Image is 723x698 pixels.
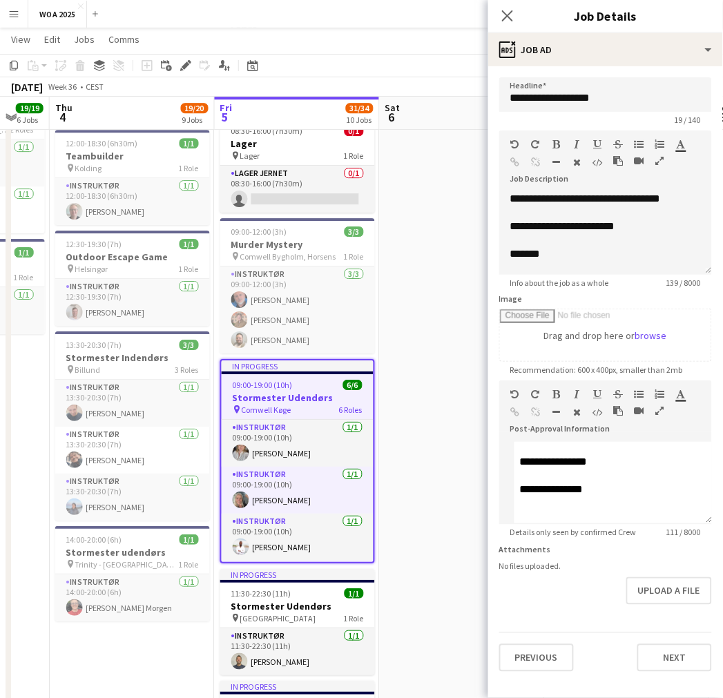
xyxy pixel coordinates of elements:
button: Upload a file [626,577,712,605]
h3: Lager [220,137,375,150]
span: Trinity - [GEOGRAPHIC_DATA] [75,559,179,570]
span: 14:00-20:00 (6h) [66,534,122,545]
h3: Teambuilder [55,150,210,162]
span: 09:00-12:00 (3h) [231,226,287,237]
span: [GEOGRAPHIC_DATA] [240,613,316,623]
span: Comms [108,33,139,46]
button: Underline [593,389,603,400]
button: Undo [510,389,520,400]
app-card-role: Instruktør1/112:00-18:30 (6h30m)[PERSON_NAME] [55,178,210,225]
app-card-role: Instruktør1/113:30-20:30 (7h)[PERSON_NAME] [55,474,210,521]
button: Clear Formatting [572,407,582,418]
app-job-card: In progress11:30-22:30 (11h)1/1Stormester Udendørs [GEOGRAPHIC_DATA]1 RoleInstruktør1/111:30-22:3... [220,569,375,675]
span: 12:30-19:30 (7h) [66,239,122,249]
button: Text Color [676,389,686,400]
span: Kolding [75,163,102,173]
span: 3/3 [345,226,364,237]
div: In progress [220,569,375,580]
span: 6/6 [343,380,363,390]
button: Bold [552,389,561,400]
div: In progress09:00-19:00 (10h)6/6Stormester Udendørs Comwell Køge6 RolesInstruktør1/109:00-19:00 (1... [220,359,375,563]
div: In progress [220,681,375,692]
span: Sat [385,101,401,114]
span: 19/20 [181,103,209,113]
app-job-card: In progress08:30-16:00 (7h30m)0/1Lager Lager1 RoleLager Jernet0/108:30-16:00 (7h30m) [220,106,375,213]
button: Ordered List [655,139,665,150]
span: 1/1 [180,239,199,249]
span: Comwell Bygholm, Horsens [240,251,336,262]
span: 1 Role [179,264,199,274]
app-card-role: Instruktør3/309:00-12:00 (3h)[PERSON_NAME][PERSON_NAME][PERSON_NAME] [220,266,375,353]
app-job-card: 14:00-20:00 (6h)1/1Stormester udendørs Trinity - [GEOGRAPHIC_DATA]1 RoleInstruktør1/114:00-20:00 ... [55,526,210,621]
span: View [11,33,30,46]
span: 1 Role [344,251,364,262]
app-card-role: Instruktør1/109:00-19:00 (10h)[PERSON_NAME] [222,514,374,561]
span: Week 36 [46,81,80,92]
app-job-card: 13:30-20:30 (7h)3/3Stormester Indendørs Billund3 RolesInstruktør1/113:30-20:30 (7h)[PERSON_NAME]I... [55,331,210,521]
button: Text Color [676,139,686,150]
app-card-role: Lager Jernet0/108:30-16:00 (7h30m) [220,166,375,213]
app-job-card: 12:00-18:30 (6h30m)1/1Teambuilder Kolding1 RoleInstruktør1/112:00-18:30 (6h30m)[PERSON_NAME] [55,130,210,225]
span: Helsingør [75,264,108,274]
app-job-card: 12:30-19:30 (7h)1/1Outdoor Escape Game Helsingør1 RoleInstruktør1/112:30-19:30 (7h)[PERSON_NAME] [55,231,210,326]
a: Comms [103,30,145,48]
button: Redo [531,389,541,400]
span: Info about the job as a whole [499,278,620,288]
button: Underline [593,139,603,150]
app-card-role: Instruktør1/109:00-19:00 (10h)[PERSON_NAME] [222,467,374,514]
h3: Stormester udendørs [55,546,210,559]
h3: Murder Mystery [220,238,375,251]
button: Fullscreen [655,155,665,166]
div: CEST [86,81,104,92]
h3: Job Details [488,7,723,25]
span: 3/3 [180,340,199,350]
span: 5 [218,109,233,125]
span: 1 Role [179,559,199,570]
button: Horizontal Line [552,157,561,168]
span: 4 [53,109,73,125]
button: Undo [510,139,520,150]
span: 1 Role [179,163,199,173]
span: 6 Roles [339,405,363,415]
button: Insert video [635,405,644,416]
span: 19/19 [16,103,44,113]
button: Horizontal Line [552,407,561,418]
app-card-role: Instruktør1/113:30-20:30 (7h)[PERSON_NAME] [55,380,210,427]
span: 19 / 140 [664,115,712,125]
app-job-card: 09:00-12:00 (3h)3/3Murder Mystery Comwell Bygholm, Horsens1 RoleInstruktør3/309:00-12:00 (3h)[PER... [220,218,375,353]
span: Fri [220,101,233,114]
span: 09:00-19:00 (10h) [233,380,293,390]
a: Edit [39,30,66,48]
label: Attachments [499,545,551,555]
span: 139 / 8000 [655,278,712,288]
span: 11:30-22:30 (11h) [231,588,291,599]
div: In progress [222,360,374,371]
span: Recommendation: 600 x 400px, smaller than 2mb [499,365,694,375]
span: 6 [383,109,401,125]
span: 1/1 [180,138,199,148]
span: 111 / 8000 [655,527,712,538]
span: 1/1 [15,247,34,258]
div: Job Ad [488,33,723,66]
a: Jobs [68,30,100,48]
app-card-role: Instruktør1/114:00-20:00 (6h)[PERSON_NAME] Morgen [55,574,210,621]
button: Italic [572,389,582,400]
span: 1/1 [180,534,199,545]
span: Lager [240,151,260,161]
button: Unordered List [635,139,644,150]
span: 1 Role [344,613,364,623]
span: Thu [55,101,73,114]
button: HTML Code [593,157,603,168]
a: View [6,30,36,48]
div: [DATE] [11,80,43,94]
button: Redo [531,139,541,150]
h3: Stormester Udendørs [220,600,375,612]
div: 6 Jobs [17,115,43,125]
span: 08:30-16:00 (7h30m) [231,126,303,136]
div: 9 Jobs [182,115,208,125]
